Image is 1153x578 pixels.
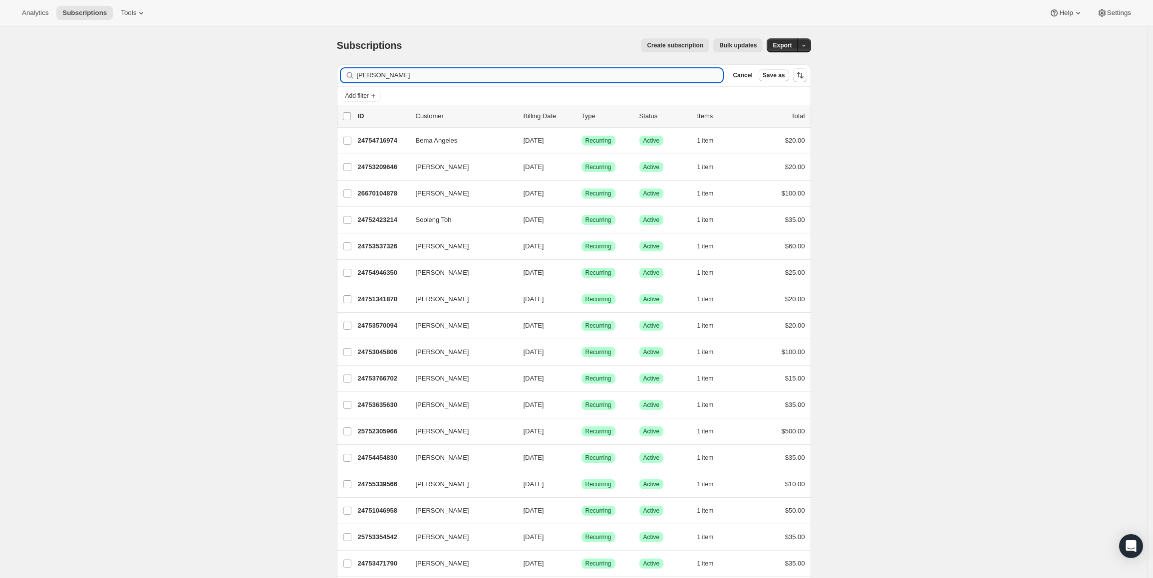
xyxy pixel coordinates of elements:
div: 24753766702[PERSON_NAME][DATE]SuccessRecurringSuccessActive1 item$15.00 [358,372,805,385]
p: Billing Date [524,111,574,121]
span: 1 item [697,427,714,435]
button: Add filter [341,90,381,102]
span: Recurring [585,216,611,224]
span: [PERSON_NAME] [416,268,469,278]
span: Active [643,163,660,171]
span: Recurring [585,348,611,356]
div: 24753045806[PERSON_NAME][DATE]SuccessRecurringSuccessActive1 item$100.00 [358,345,805,359]
span: Active [643,427,660,435]
button: Subscriptions [56,6,113,20]
span: $500.00 [782,427,805,435]
span: $100.00 [782,190,805,197]
span: Active [643,242,660,250]
p: 24752423214 [358,215,408,225]
p: 24753635630 [358,400,408,410]
p: 24755339566 [358,479,408,489]
button: 1 item [697,504,725,518]
span: Cancel [733,71,752,79]
span: Recurring [585,295,611,303]
button: 1 item [697,292,725,306]
span: [DATE] [524,269,544,276]
span: [PERSON_NAME] [416,506,469,516]
span: 1 item [697,322,714,330]
span: $35.00 [785,560,805,567]
button: 1 item [697,424,725,438]
span: $20.00 [785,137,805,144]
button: [PERSON_NAME] [410,291,510,307]
span: Recurring [585,375,611,383]
p: 24753471790 [358,559,408,569]
p: Status [639,111,689,121]
span: [DATE] [524,427,544,435]
button: 1 item [697,372,725,385]
span: Active [643,454,660,462]
button: [PERSON_NAME] [410,476,510,492]
p: 24753045806 [358,347,408,357]
div: 26670104878[PERSON_NAME][DATE]SuccessRecurringSuccessActive1 item$100.00 [358,187,805,200]
span: $20.00 [785,295,805,303]
span: [DATE] [524,190,544,197]
button: Sort the results [793,68,807,82]
p: 24753209646 [358,162,408,172]
span: $100.00 [782,348,805,356]
p: 24753766702 [358,374,408,384]
span: [DATE] [524,137,544,144]
span: Active [643,190,660,197]
span: Export [773,41,792,49]
button: Bema Angeles [410,133,510,149]
span: 1 item [697,163,714,171]
span: Create subscription [647,41,703,49]
button: Bulk updates [713,38,763,52]
p: 24753570094 [358,321,408,331]
span: Recurring [585,322,611,330]
button: 1 item [697,213,725,227]
span: Active [643,322,660,330]
button: Save as [759,69,789,81]
button: Create subscription [641,38,709,52]
span: 1 item [697,190,714,197]
span: [PERSON_NAME] [416,241,469,251]
p: 25752305966 [358,426,408,436]
div: 25753354542[PERSON_NAME][DATE]SuccessRecurringSuccessActive1 item$35.00 [358,530,805,544]
p: 24754946350 [358,268,408,278]
span: [PERSON_NAME] [416,479,469,489]
span: Recurring [585,190,611,197]
span: Recurring [585,401,611,409]
span: 1 item [697,533,714,541]
div: 24754946350[PERSON_NAME][DATE]SuccessRecurringSuccessActive1 item$25.00 [358,266,805,280]
span: $35.00 [785,533,805,541]
div: 24754716974Bema Angeles[DATE]SuccessRecurringSuccessActive1 item$20.00 [358,134,805,148]
span: Active [643,480,660,488]
span: Active [643,216,660,224]
span: 1 item [697,348,714,356]
span: [DATE] [524,401,544,408]
span: Recurring [585,163,611,171]
span: Active [643,533,660,541]
span: 1 item [697,295,714,303]
span: [PERSON_NAME] [416,559,469,569]
span: [PERSON_NAME] [416,189,469,198]
span: [DATE] [524,560,544,567]
p: Total [791,111,805,121]
button: 1 item [697,187,725,200]
span: Active [643,507,660,515]
button: [PERSON_NAME] [410,238,510,254]
button: [PERSON_NAME] [410,344,510,360]
span: [DATE] [524,322,544,329]
button: [PERSON_NAME] [410,159,510,175]
button: [PERSON_NAME] [410,371,510,386]
button: 1 item [697,266,725,280]
span: Add filter [345,92,369,100]
span: 1 item [697,216,714,224]
span: Analytics [22,9,48,17]
span: [DATE] [524,242,544,250]
span: Recurring [585,454,611,462]
span: Recurring [585,269,611,277]
button: [PERSON_NAME] [410,265,510,281]
span: [DATE] [524,454,544,461]
div: 24751046958[PERSON_NAME][DATE]SuccessRecurringSuccessActive1 item$50.00 [358,504,805,518]
button: [PERSON_NAME] [410,450,510,466]
span: $35.00 [785,216,805,223]
span: Active [643,401,660,409]
span: [DATE] [524,507,544,514]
